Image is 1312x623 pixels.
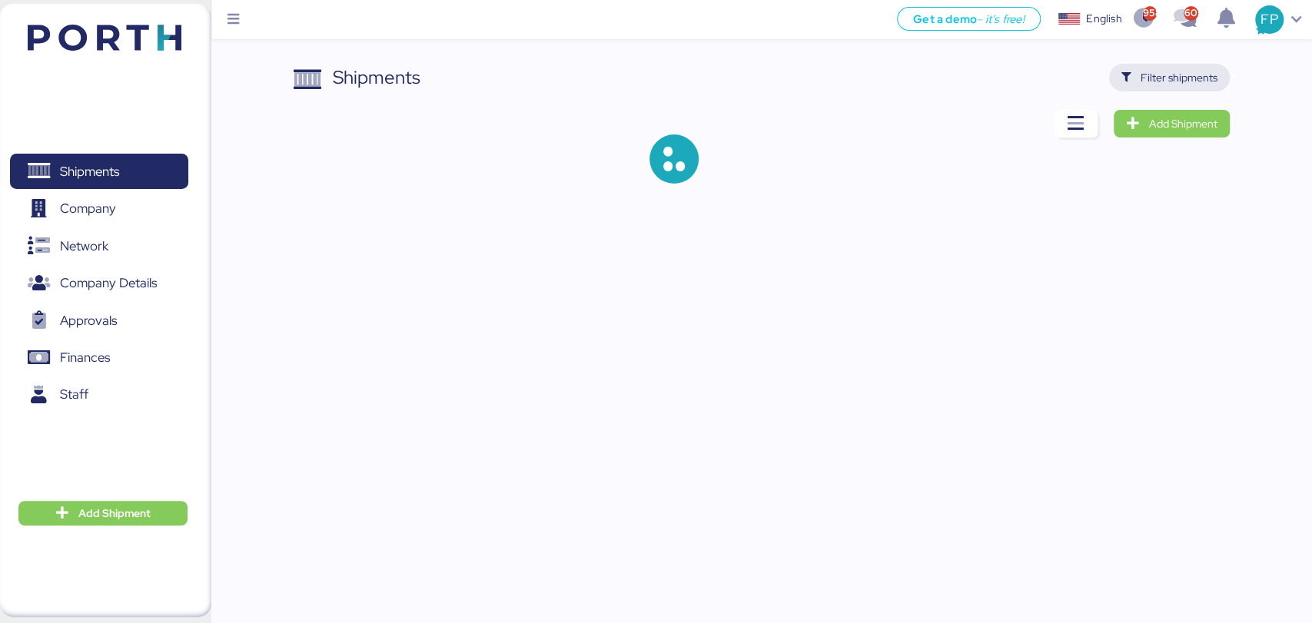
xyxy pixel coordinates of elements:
span: Add Shipment [1149,114,1217,133]
span: Company [60,197,116,220]
span: Shipments [60,161,119,183]
button: Menu [221,7,247,33]
div: Shipments [333,64,420,91]
button: Add Shipment [18,501,188,525]
div: English [1086,11,1121,27]
span: FP [1261,9,1277,29]
a: Company Details [10,266,188,301]
span: Staff [60,383,88,406]
span: Approvals [60,310,117,332]
a: Staff [10,377,188,413]
a: Approvals [10,303,188,338]
a: Finances [10,340,188,376]
button: Filter shipments [1109,64,1230,91]
span: Add Shipment [78,504,151,522]
span: Filter shipments [1141,68,1217,87]
span: Network [60,235,108,257]
span: Company Details [60,272,157,294]
a: Network [10,228,188,263]
a: Add Shipment [1114,110,1230,138]
span: Finances [60,346,110,369]
a: Company [10,191,188,227]
a: Shipments [10,154,188,189]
